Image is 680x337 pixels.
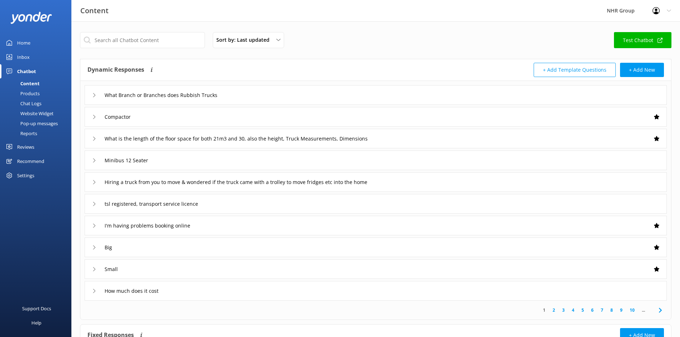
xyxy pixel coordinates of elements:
a: 4 [568,307,578,313]
input: Search all Chatbot Content [80,32,205,48]
div: Reviews [17,140,34,154]
div: Support Docs [22,301,51,316]
img: yonder-white-logo.png [11,12,52,24]
div: Chatbot [17,64,36,78]
a: Chat Logs [4,98,71,108]
h3: Content [80,5,109,16]
span: Sort by: Last updated [216,36,274,44]
a: Website Widget [4,108,71,118]
a: 8 [607,307,616,313]
button: + Add New [620,63,664,77]
div: Website Widget [4,108,54,118]
a: 6 [588,307,597,313]
div: Content [4,78,40,88]
a: 5 [578,307,588,313]
div: Inbox [17,50,30,64]
a: Reports [4,128,71,138]
button: + Add Template Questions [534,63,616,77]
div: Recommend [17,154,44,168]
div: Reports [4,128,37,138]
a: 2 [549,307,559,313]
span: ... [638,307,649,313]
a: 3 [559,307,568,313]
div: Products [4,88,40,98]
div: Help [31,316,41,330]
div: Settings [17,168,34,183]
h4: Dynamic Responses [87,63,144,77]
div: Pop-up messages [4,118,58,128]
div: Home [17,36,30,50]
a: Products [4,88,71,98]
a: 1 [539,307,549,313]
a: Pop-up messages [4,118,71,128]
a: 7 [597,307,607,313]
a: 9 [616,307,626,313]
div: Chat Logs [4,98,41,108]
a: Test Chatbot [614,32,671,48]
a: 10 [626,307,638,313]
a: Content [4,78,71,88]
